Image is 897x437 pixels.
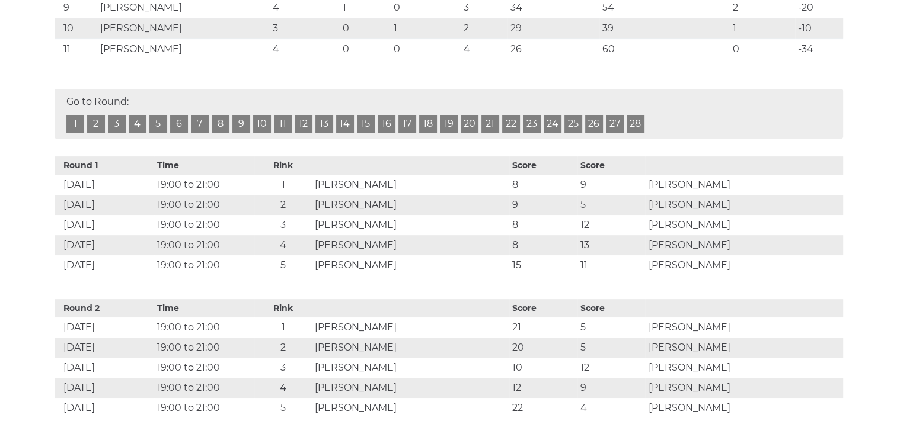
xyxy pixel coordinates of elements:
[645,398,842,418] td: [PERSON_NAME]
[312,358,509,378] td: [PERSON_NAME]
[154,398,254,418] td: 19:00 to 21:00
[154,378,254,398] td: 19:00 to 21:00
[795,38,843,59] td: -34
[66,115,84,133] a: 1
[254,378,312,398] td: 4
[55,175,155,195] td: [DATE]
[55,156,155,175] th: Round 1
[502,115,520,133] a: 22
[154,299,254,317] th: Time
[154,215,254,235] td: 19:00 to 21:00
[509,398,577,418] td: 22
[108,115,126,133] a: 3
[55,38,98,59] td: 11
[509,378,577,398] td: 12
[645,255,842,275] td: [PERSON_NAME]
[509,175,577,195] td: 8
[154,317,254,338] td: 19:00 to 21:00
[312,195,509,215] td: [PERSON_NAME]
[461,115,478,133] a: 20
[232,115,250,133] a: 9
[312,175,509,195] td: [PERSON_NAME]
[55,89,843,139] div: Go to Round:
[340,38,391,59] td: 0
[312,398,509,418] td: [PERSON_NAME]
[295,115,312,133] a: 12
[254,195,312,215] td: 2
[509,156,577,175] th: Score
[509,195,577,215] td: 9
[55,317,155,338] td: [DATE]
[55,18,98,38] td: 10
[509,255,577,275] td: 15
[645,215,842,235] td: [PERSON_NAME]
[154,195,254,215] td: 19:00 to 21:00
[55,299,155,317] th: Round 2
[55,235,155,255] td: [DATE]
[254,398,312,418] td: 5
[154,156,254,175] th: Time
[154,255,254,275] td: 19:00 to 21:00
[398,115,416,133] a: 17
[312,235,509,255] td: [PERSON_NAME]
[577,215,646,235] td: 12
[312,378,509,398] td: [PERSON_NAME]
[577,299,646,317] th: Score
[645,175,842,195] td: [PERSON_NAME]
[564,115,582,133] a: 25
[645,317,842,338] td: [PERSON_NAME]
[730,18,795,38] td: 1
[378,115,395,133] a: 16
[129,115,146,133] a: 4
[97,38,270,59] td: [PERSON_NAME]
[544,115,561,133] a: 24
[509,215,577,235] td: 8
[55,398,155,418] td: [DATE]
[577,317,646,338] td: 5
[270,38,340,59] td: 4
[391,38,461,59] td: 0
[254,255,312,275] td: 5
[154,358,254,378] td: 19:00 to 21:00
[254,175,312,195] td: 1
[312,338,509,358] td: [PERSON_NAME]
[606,115,624,133] a: 27
[645,358,842,378] td: [PERSON_NAME]
[577,358,646,378] td: 12
[312,255,509,275] td: [PERSON_NAME]
[254,299,312,317] th: Rink
[336,115,354,133] a: 14
[254,215,312,235] td: 3
[340,18,391,38] td: 0
[357,115,375,133] a: 15
[481,115,499,133] a: 21
[315,115,333,133] a: 13
[254,358,312,378] td: 3
[509,358,577,378] td: 10
[645,235,842,255] td: [PERSON_NAME]
[627,115,644,133] a: 28
[509,317,577,338] td: 21
[312,215,509,235] td: [PERSON_NAME]
[55,195,155,215] td: [DATE]
[149,115,167,133] a: 5
[599,38,730,59] td: 60
[461,18,507,38] td: 2
[55,358,155,378] td: [DATE]
[253,115,271,133] a: 10
[645,378,842,398] td: [PERSON_NAME]
[55,338,155,358] td: [DATE]
[154,235,254,255] td: 19:00 to 21:00
[391,18,461,38] td: 1
[55,378,155,398] td: [DATE]
[509,338,577,358] td: 20
[599,18,730,38] td: 39
[577,235,646,255] td: 13
[97,18,270,38] td: [PERSON_NAME]
[730,38,795,59] td: 0
[55,255,155,275] td: [DATE]
[523,115,541,133] a: 23
[507,18,599,38] td: 29
[585,115,603,133] a: 26
[154,175,254,195] td: 19:00 to 21:00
